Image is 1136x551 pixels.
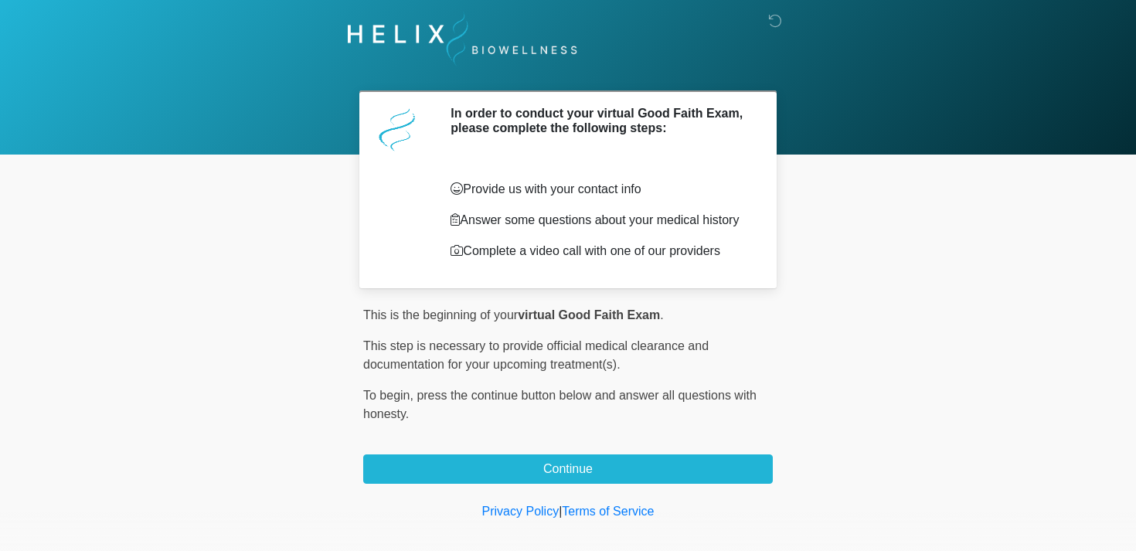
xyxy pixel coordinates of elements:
p: Answer some questions about your medical history [451,211,750,230]
img: Agent Avatar [375,106,421,152]
a: Terms of Service [562,505,654,518]
img: Helix Biowellness Logo [348,12,577,66]
span: This step is necessary to provide official medical clearance and documentation for your upcoming ... [363,339,709,371]
span: . [660,308,663,321]
a: Privacy Policy [482,505,559,518]
p: Provide us with your contact info [451,180,750,199]
button: Continue [363,454,773,484]
strong: virtual Good Faith Exam [518,308,660,321]
a: | [559,505,562,518]
h2: In order to conduct your virtual Good Faith Exam, please complete the following steps: [451,106,750,135]
span: press the continue button below and answer all questions with honesty. [363,389,757,420]
p: Complete a video call with one of our providers [451,242,750,260]
span: To begin, [363,389,417,402]
span: This is the beginning of your [363,308,518,321]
